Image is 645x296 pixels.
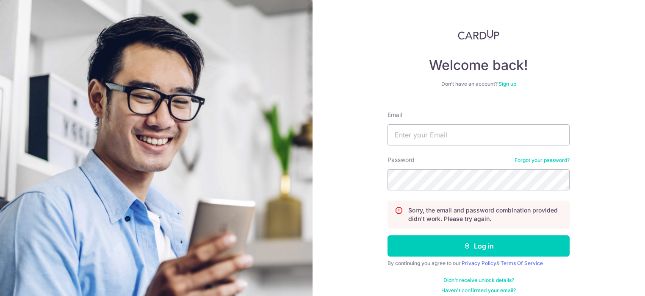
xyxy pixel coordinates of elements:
button: Log in [388,235,570,257]
div: By continuing you agree to our & [388,260,570,267]
div: Don’t have an account? [388,81,570,87]
img: CardUp Logo [458,30,499,40]
label: Email [388,111,402,119]
p: Sorry, the email and password combination provided didn't work. Please try again. [408,206,562,223]
a: Terms Of Service [501,260,543,266]
a: Haven't confirmed your email? [441,287,516,294]
label: Password [388,156,415,164]
input: Enter your Email [388,124,570,145]
h4: Welcome back! [388,57,570,74]
a: Privacy Policy [462,260,496,266]
a: Forgot your password? [515,157,570,164]
a: Didn't receive unlock details? [443,277,514,284]
a: Sign up [498,81,516,87]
